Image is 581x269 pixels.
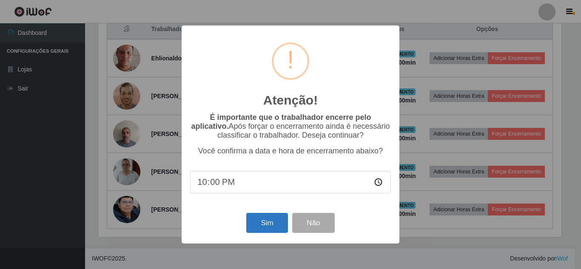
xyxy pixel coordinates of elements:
p: Você confirma a data e hora de encerramento abaixo? [190,147,391,156]
button: Sim [246,213,288,233]
button: Não [292,213,334,233]
h2: Atenção! [263,93,318,108]
b: É importante que o trabalhador encerre pelo aplicativo. [191,113,371,130]
p: Após forçar o encerramento ainda é necessário classificar o trabalhador. Deseja continuar? [190,113,391,140]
